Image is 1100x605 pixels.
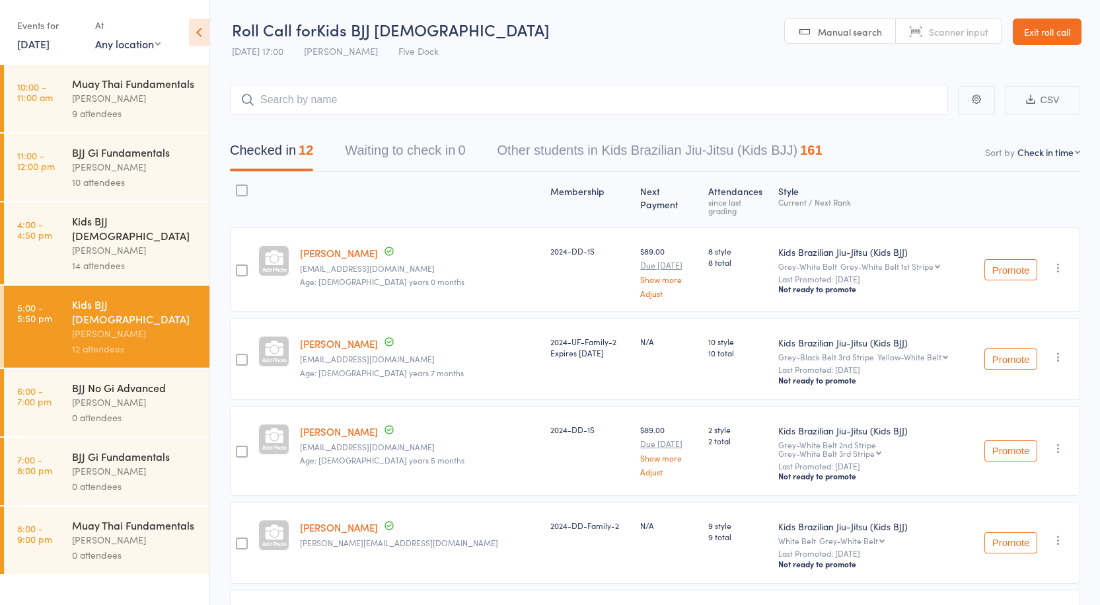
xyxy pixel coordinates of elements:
[778,549,974,558] small: Last Promoted: [DATE]
[800,143,822,157] div: 161
[17,150,55,171] time: 11:00 - 12:00 pm
[778,449,875,458] div: Grey-White Belt 3rd Stripe
[778,536,974,545] div: White Belt
[17,81,53,102] time: 10:00 - 11:00 am
[72,410,198,425] div: 0 attendees
[72,479,198,494] div: 0 attendees
[497,136,823,171] button: Other students in Kids Brazilian Jiu-Jitsu (Kids BJJ)161
[17,36,50,51] a: [DATE]
[640,439,698,448] small: Due [DATE]
[232,44,283,58] span: [DATE] 17:00
[778,462,974,471] small: Last Promoted: [DATE]
[640,245,698,298] div: $89.00
[72,175,198,190] div: 10 attendees
[300,354,540,364] small: foolander@gmail.com
[1005,86,1080,114] button: CSV
[778,262,974,270] div: Grey-White Belt
[17,15,82,36] div: Events for
[300,454,464,465] span: Age: [DEMOGRAPHIC_DATA] years 5 months
[300,246,378,260] a: [PERSON_NAME]
[230,85,948,115] input: Search by name
[550,245,630,257] div: 2024-DD-1S
[72,395,198,410] div: [PERSON_NAME]
[304,44,378,58] span: [PERSON_NAME]
[300,442,540,452] small: reni.angkasa@hotmail.com
[708,435,768,446] span: 2 total
[708,257,768,268] span: 8 total
[708,520,768,531] span: 9 style
[778,274,974,284] small: Last Promoted: [DATE]
[635,178,703,222] div: Next Payment
[72,145,198,159] div: BJJ Gi Fundamentals
[300,367,464,378] span: Age: [DEMOGRAPHIC_DATA] years 7 months
[703,178,773,222] div: Atten­dances
[72,547,198,563] div: 0 attendees
[640,289,698,298] a: Adjust
[72,326,198,341] div: [PERSON_NAME]
[778,440,974,458] div: Grey-White Belt 2nd Stripe
[550,424,630,435] div: 2024-DD-1S
[300,520,378,534] a: [PERSON_NAME]
[984,532,1037,553] button: Promote
[17,523,52,544] time: 8:00 - 9:00 pm
[984,440,1037,462] button: Promote
[72,106,198,121] div: 9 attendees
[300,538,540,547] small: Fatih@iconnected.com.au
[640,336,698,347] div: N/A
[818,25,882,38] span: Manual search
[778,520,974,533] div: Kids Brazilian Jiu-Jitsu (Kids BJJ)
[778,424,974,437] div: Kids Brazilian Jiu-Jitsu (Kids BJJ)
[72,214,198,243] div: Kids BJJ [DEMOGRAPHIC_DATA]
[550,347,630,358] div: Expires [DATE]
[708,531,768,542] span: 9 total
[1013,19,1082,45] a: Exit roll call
[17,385,52,407] time: 6:00 - 7:00 pm
[4,506,209,574] a: 8:00 -9:00 pmMuay Thai Fundamentals[PERSON_NAME]0 attendees
[640,520,698,531] div: N/A
[773,178,979,222] div: Style
[4,134,209,201] a: 11:00 -12:00 pmBJJ Gi Fundamentals[PERSON_NAME]10 attendees
[95,15,161,36] div: At
[819,536,878,545] div: Grey-White Belt
[778,198,974,206] div: Current / Next Rank
[778,352,974,361] div: Grey-Black Belt 3rd Stripe
[778,245,974,259] div: Kids Brazilian Jiu-Jitsu (Kids BJJ)
[299,143,313,157] div: 12
[929,25,988,38] span: Scanner input
[300,276,464,287] span: Age: [DEMOGRAPHIC_DATA] years 0 months
[300,337,378,350] a: [PERSON_NAME]
[840,262,934,270] div: Grey-White Belt 1st Stripe
[550,520,630,531] div: 2024-DD-Family-2
[72,159,198,175] div: [PERSON_NAME]
[72,341,198,356] div: 12 attendees
[300,424,378,438] a: [PERSON_NAME]
[778,559,974,569] div: Not ready to promote
[778,365,974,374] small: Last Promoted: [DATE]
[778,336,974,349] div: Kids Brazilian Jiu-Jitsu (Kids BJJ)
[545,178,635,222] div: Membership
[232,19,316,40] span: Roll Call for
[1017,145,1074,159] div: Check in time
[640,261,698,270] small: Due [DATE]
[458,143,465,157] div: 0
[4,65,209,132] a: 10:00 -11:00 amMuay Thai Fundamentals[PERSON_NAME]9 attendees
[72,243,198,258] div: [PERSON_NAME]
[72,449,198,464] div: BJJ Gi Fundamentals
[316,19,550,40] span: Kids BJJ [DEMOGRAPHIC_DATA]
[778,471,974,481] div: Not ready to promote
[72,380,198,395] div: BJJ No Gi Advanced
[640,424,698,476] div: $89.00
[17,219,52,240] time: 4:00 - 4:50 pm
[877,352,941,361] div: Yellow-White Belt
[778,284,974,294] div: Not ready to promote
[72,518,198,532] div: Muay Thai Fundamentals
[708,347,768,358] span: 10 total
[4,438,209,505] a: 7:00 -8:00 pmBJJ Gi Fundamentals[PERSON_NAME]0 attendees
[17,302,52,323] time: 5:00 - 5:50 pm
[72,532,198,547] div: [PERSON_NAME]
[72,91,198,106] div: [PERSON_NAME]
[984,259,1037,280] button: Promote
[345,136,465,171] button: Waiting to check in0
[640,454,698,462] a: Show more
[72,258,198,273] div: 14 attendees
